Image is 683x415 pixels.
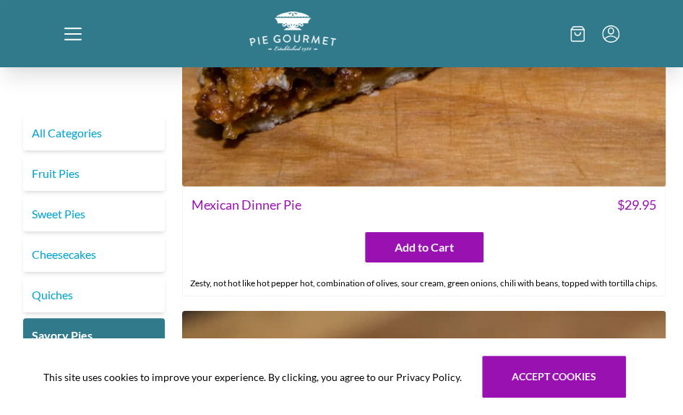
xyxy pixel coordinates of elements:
[23,237,165,272] a: Cheesecakes
[617,195,656,215] span: $ 29.95
[249,12,336,51] img: logo
[249,40,336,54] a: Logo
[395,239,454,256] span: Add to Cart
[23,156,165,191] a: Fruit Pies
[183,271,665,296] div: Zesty, not hot like hot pepper hot, combination of olives, sour cream, green onions, chili with b...
[23,197,165,231] a: Sweet Pies
[23,278,165,312] a: Quiches
[602,25,619,43] button: Menu
[43,369,462,385] span: This site uses cookies to improve your experience. By clicking, you agree to our Privacy Policy.
[482,356,626,398] button: Accept cookies
[192,195,301,215] span: Mexican Dinner Pie
[23,116,165,150] a: All Categories
[365,232,484,262] button: Add to Cart
[23,318,165,353] a: Savory Pies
